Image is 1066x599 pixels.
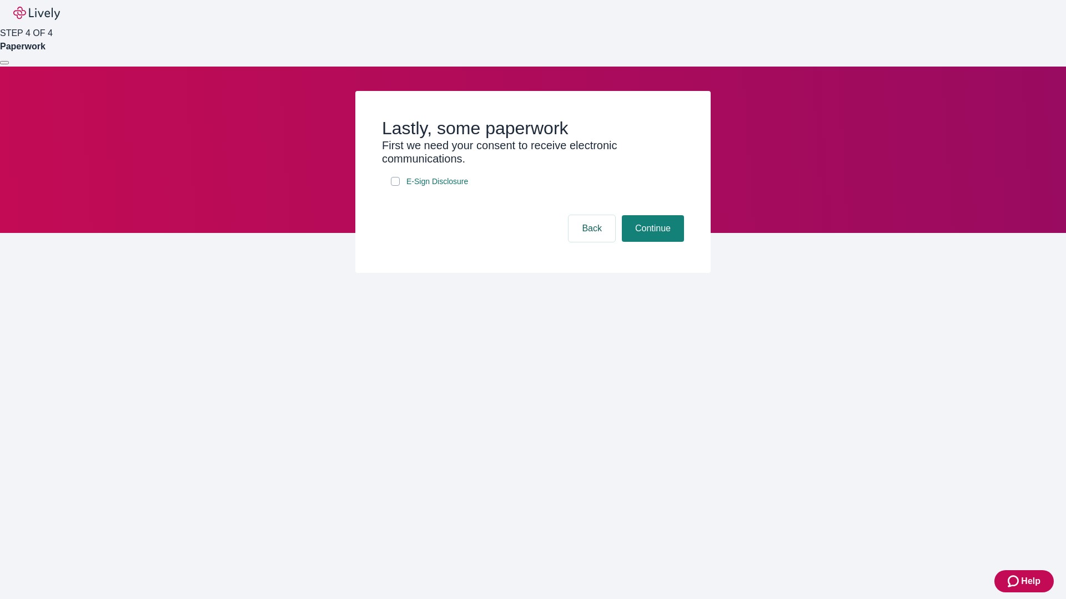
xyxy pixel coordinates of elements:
img: Lively [13,7,60,20]
span: Help [1021,575,1040,588]
a: e-sign disclosure document [404,175,470,189]
button: Zendesk support iconHelp [994,570,1054,592]
span: E-Sign Disclosure [406,176,468,187]
h2: Lastly, some paperwork [382,118,684,139]
h3: First we need your consent to receive electronic communications. [382,139,684,165]
svg: Zendesk support icon [1008,575,1021,588]
button: Back [569,215,615,242]
button: Continue [622,215,684,242]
